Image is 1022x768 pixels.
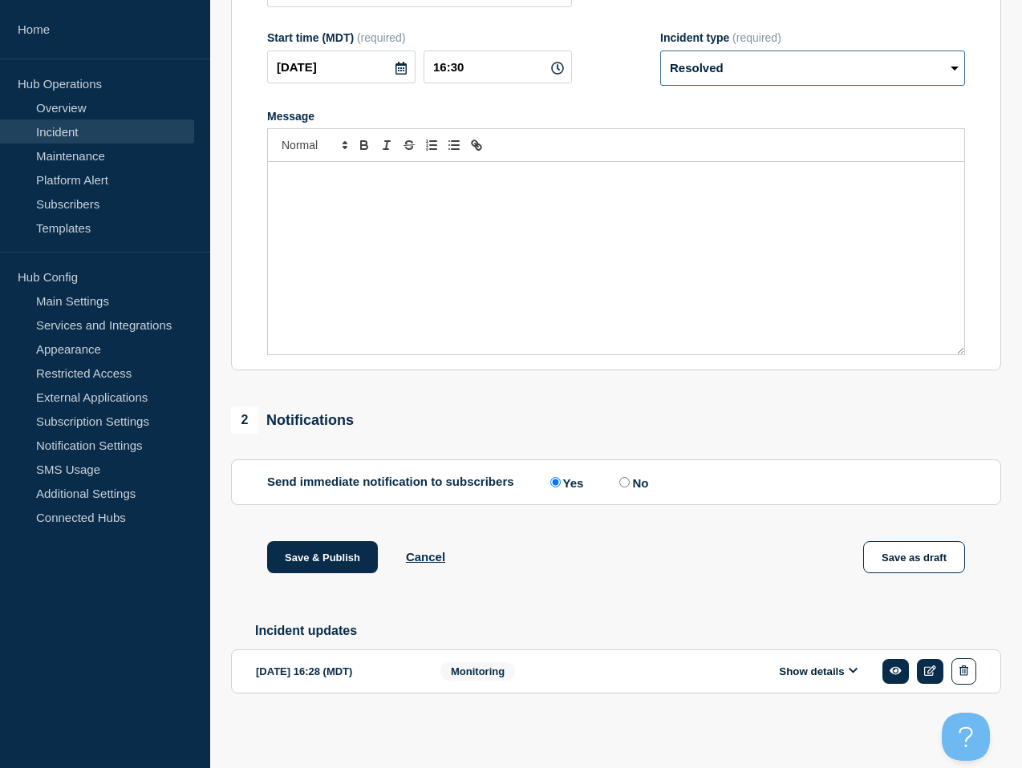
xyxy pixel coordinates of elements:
div: Send immediate notification to subscribers [267,475,965,490]
input: No [619,477,630,487]
div: Start time (MDT) [267,31,572,44]
div: Notifications [231,406,354,434]
button: Toggle ordered list [420,135,443,155]
button: Save & Publish [267,541,378,573]
button: Toggle link [465,135,488,155]
button: Cancel [406,550,445,564]
div: Message [268,162,964,354]
label: No [615,475,648,490]
h2: Incident updates [255,624,1001,638]
p: Send immediate notification to subscribers [267,475,514,490]
iframe: Help Scout Beacon - Open [942,713,990,761]
select: Incident type [660,51,965,86]
div: [DATE] 16:28 (MDT) [256,658,416,685]
input: YYYY-MM-DD [267,51,416,83]
span: 2 [231,406,258,434]
button: Toggle bulleted list [443,135,465,155]
input: HH:MM [424,51,572,83]
button: Toggle strikethrough text [398,135,420,155]
span: Monitoring [440,662,515,681]
button: Show details [774,665,862,678]
span: Font size [274,135,353,155]
div: Message [267,110,965,123]
span: (required) [732,31,781,44]
button: Save as draft [863,541,965,573]
div: Incident type [660,31,965,44]
label: Yes [546,475,584,490]
input: Yes [550,477,561,487]
button: Toggle italic text [375,135,398,155]
button: Toggle bold text [353,135,375,155]
span: (required) [357,31,406,44]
